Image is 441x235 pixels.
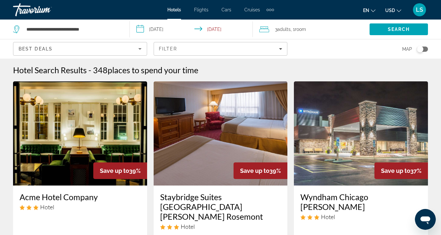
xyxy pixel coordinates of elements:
[20,203,141,211] div: 3 star Hotel
[19,46,53,51] span: Best Deals
[402,45,412,54] span: Map
[130,20,253,39] button: Select check in and out date
[19,45,142,53] mat-select: Sort by
[159,46,177,51] span: Filter
[181,223,195,230] span: Hotel
[88,65,91,75] span: -
[240,167,269,174] span: Save up to
[374,162,428,179] div: 37%
[266,5,274,15] button: Extra navigation items
[291,25,306,34] span: , 1
[295,27,306,32] span: Room
[253,20,370,39] button: Travelers: 3 adults, 0 children
[411,3,428,17] button: User Menu
[13,81,147,186] img: Acme Hotel Company
[167,7,181,12] a: Hotels
[388,27,410,32] span: Search
[415,209,436,230] iframe: Button to launch messaging window
[363,8,369,13] span: en
[234,162,287,179] div: 39%
[321,213,335,220] span: Hotel
[154,81,288,186] img: Staybridge Suites Chicago O'Hare Rosemont
[40,203,54,211] span: Hotel
[381,167,410,174] span: Save up to
[221,7,231,12] a: Cars
[385,6,401,15] button: Change currency
[20,192,141,202] a: Acme Hotel Company
[294,81,428,186] img: Wyndham Chicago O'Hare
[93,65,198,75] h2: 348
[26,24,120,34] input: Search hotel destination
[300,192,421,212] a: Wyndham Chicago [PERSON_NAME]
[13,65,87,75] h1: Hotel Search Results
[275,25,291,34] span: 3
[385,8,395,13] span: USD
[363,6,375,15] button: Change language
[244,7,260,12] a: Cruises
[154,42,288,56] button: Filters
[194,7,208,12] a: Flights
[300,213,421,220] div: 3 star Hotel
[370,23,428,35] button: Search
[412,46,428,52] button: Toggle map
[13,1,78,18] a: Travorium
[416,7,423,13] span: LS
[93,162,147,179] div: 39%
[108,65,198,75] span: places to spend your time
[160,223,281,230] div: 3 star Hotel
[277,27,291,32] span: Adults
[100,167,129,174] span: Save up to
[160,192,281,221] a: Staybridge Suites [GEOGRAPHIC_DATA] [PERSON_NAME] Rosemont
